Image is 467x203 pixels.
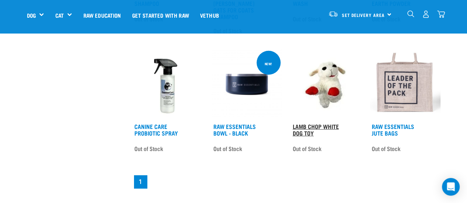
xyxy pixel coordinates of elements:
[27,11,36,20] a: Dog
[261,58,275,69] div: new!
[291,49,361,120] img: 147206 lamb chop dog toy 2
[342,14,385,16] span: Set Delivery Area
[134,175,147,189] a: Page 1
[407,10,414,17] img: home-icon-1@2x.png
[437,10,445,18] img: home-icon@2x.png
[328,11,338,17] img: van-moving.png
[213,143,242,154] span: Out of Stock
[293,125,339,134] a: Lamb Chop White Dog Toy
[293,143,322,154] span: Out of Stock
[370,49,440,120] img: Jute Bag With Black Square Outline With "Leader Of The Pack" Written On Front
[78,0,126,30] a: Raw Education
[127,0,195,30] a: Get started with Raw
[134,143,163,154] span: Out of Stock
[212,49,282,120] img: Black Front
[442,178,460,196] div: Open Intercom Messenger
[133,49,203,120] img: Canine Care
[195,0,224,30] a: Vethub
[372,125,414,134] a: Raw Essentials Jute Bags
[133,174,440,190] nav: pagination
[422,10,430,18] img: user.png
[213,125,256,134] a: Raw Essentials Bowl - Black
[372,143,401,154] span: Out of Stock
[134,125,178,134] a: Canine Care Probiotic Spray
[55,11,63,20] a: Cat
